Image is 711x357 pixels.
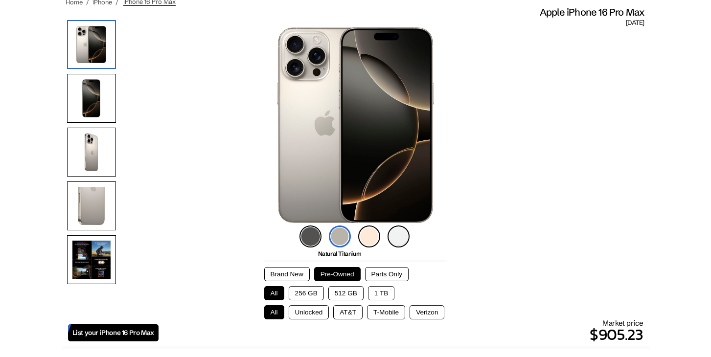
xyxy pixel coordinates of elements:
img: Camera [67,181,116,230]
span: [DATE] [626,19,644,27]
button: All [264,286,284,300]
button: All [264,305,284,319]
span: Natural Titanium [318,250,362,257]
img: iPhone 16 Pro Max [67,20,116,69]
button: 1 TB [368,286,394,300]
button: AT&T [333,305,363,319]
button: Pre-Owned [314,267,361,281]
img: natural-titanium-icon [329,225,351,247]
button: T-Mobile [367,305,405,319]
p: $905.23 [159,323,643,346]
div: Market price [159,318,643,346]
span: List your iPhone 16 Pro Max [72,329,154,337]
img: Front [67,74,116,123]
button: Brand New [264,267,310,281]
button: 512 GB [328,286,364,300]
button: Unlocked [289,305,329,319]
button: 256 GB [289,286,324,300]
span: Apple iPhone 16 Pro Max [540,6,644,19]
img: Features [67,235,116,284]
button: Verizon [410,305,444,319]
img: desert-titanium-icon [358,225,380,247]
img: white-titanium-icon [388,225,410,247]
img: black-titanium-icon [299,225,321,247]
img: Rear [67,128,116,177]
img: iPhone 16 Pro Max [277,27,433,223]
a: List your iPhone 16 Pro Max [68,324,159,341]
button: Parts Only [365,267,409,281]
